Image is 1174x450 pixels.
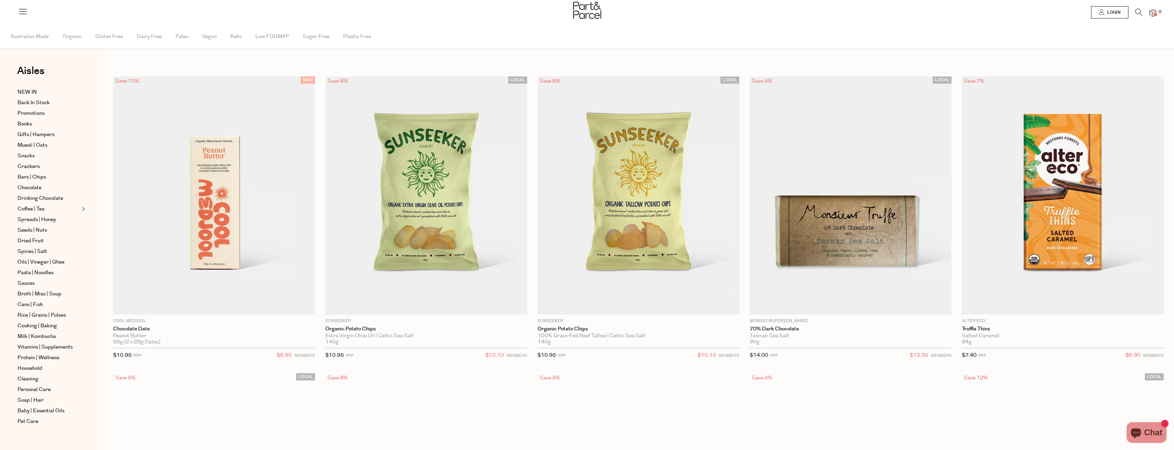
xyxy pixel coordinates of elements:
[537,326,739,332] a: Organic Potato Chips
[17,131,80,139] a: Gifts | Hampers
[113,333,315,339] div: Peanut Butter
[17,226,80,234] a: Seeds | Nuts
[17,322,57,330] span: Cooking | Baking
[294,353,315,358] small: MEMBERS
[176,25,189,49] span: Paleo
[750,373,774,382] div: Save 5%
[931,353,952,358] small: MEMBERS
[325,318,527,324] p: Sunseeker
[17,407,64,415] span: Baby | Essential Oils
[255,25,289,49] span: Low FODMAP
[133,353,141,358] small: RRP
[558,353,566,358] small: RRP
[62,25,82,49] span: Organic
[17,290,61,298] span: Broth | Miso | Soup
[17,279,35,288] span: Sauces
[537,339,551,345] span: 140g
[962,333,1164,339] div: Salted Caramel
[17,237,44,245] span: Dried Fruit
[962,318,1164,324] p: Alter Eco
[1143,353,1164,358] small: MEMBERS
[698,351,716,360] span: $10.10
[17,332,80,341] a: Milk | Kombucha
[17,301,43,309] span: Cans | Fish
[17,407,80,415] a: Baby | Essential Oils
[962,339,972,345] span: 84g
[17,237,80,245] a: Dried Fruit
[303,25,329,49] span: Sugar Free
[17,162,80,171] a: Crackers
[17,184,41,192] span: Chocolate
[17,205,45,213] span: Coffee | Tea
[750,339,760,345] span: 90g
[17,311,80,319] a: Rice | Grains | Pulses
[537,352,556,359] span: $10.95
[17,184,80,192] a: Chocolate
[1125,351,1140,360] span: $6.90
[301,76,315,84] span: NEW
[325,326,527,332] a: Organic Potato Chips
[962,373,990,382] div: Save 12%
[17,301,80,309] a: Cans | Fish
[750,76,774,86] div: Save 5%
[95,25,123,49] span: Gluten Free
[17,109,45,118] span: Promotions
[17,99,50,107] span: Back In Stock
[17,354,80,362] a: Protein | Wellness
[17,364,80,373] a: Household
[770,353,778,358] small: RRP
[17,417,80,426] a: Pet Care
[962,76,1164,315] img: Truffle Thins
[1105,10,1121,15] span: Login
[537,76,562,86] div: Save 8%
[113,318,315,324] p: Cool Medjool
[17,205,80,213] a: Coffee | Tea
[17,343,80,351] a: Vitamins | Supplements
[17,88,80,96] a: NEW IN
[721,76,739,84] span: LOCAL
[296,373,315,380] span: LOCAL
[507,353,527,358] small: MEMBERS
[17,258,80,266] a: Oils | Vinegar | Ghee
[325,333,527,339] div: Extra Virgin Olive Oil | Celtic Sea Salt
[113,339,160,345] span: 56g (2 x 28g Dates)
[17,279,80,288] a: Sauces
[962,76,987,86] div: Save 7%
[978,353,986,358] small: RRP
[17,88,37,96] span: NEW IN
[537,76,739,315] img: Organic Potato Chips
[508,76,527,84] span: LOCAL
[17,386,51,394] span: Personal Care
[750,333,952,339] div: Tasman Sea Salt
[17,417,38,426] span: Pet Care
[573,2,601,19] img: Part&Parcel
[17,375,38,383] span: Cleaning
[17,386,80,394] a: Personal Care
[1125,422,1169,445] inbox-online-store-chat: Shopify online store chat
[1149,9,1156,16] a: 0
[962,352,977,359] span: $7.40
[17,173,80,181] a: Bars | Chips
[17,120,32,128] span: Books
[750,318,952,324] p: Monsieur [PERSON_NAME]
[1091,6,1128,19] a: Login
[202,25,217,49] span: Vegan
[17,162,40,171] span: Crackers
[910,351,928,360] span: $13.35
[325,352,344,359] span: $10.95
[750,326,952,332] a: 70% Dark Chocolate
[17,63,45,78] span: Aisles
[277,351,292,360] span: $9.90
[343,25,371,49] span: Plastic Free
[933,76,952,84] span: LOCAL
[17,141,80,149] a: Muesli | Oats
[113,76,315,315] img: Chocolate Date
[113,352,132,359] span: $10.95
[17,152,80,160] a: Snacks
[17,396,44,404] span: Soap | Hair
[537,318,739,324] p: Sunseeker
[17,194,80,203] a: Drinking Chocolate
[137,25,162,49] span: Dairy Free
[17,194,63,203] span: Drinking Chocolate
[11,25,49,49] span: Australian Made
